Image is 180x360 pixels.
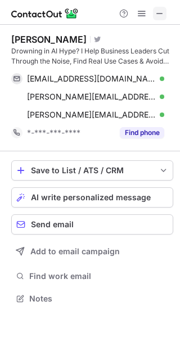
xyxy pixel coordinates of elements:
[31,220,74,229] span: Send email
[120,127,164,138] button: Reveal Button
[11,160,173,181] button: save-profile-one-click
[29,271,169,281] span: Find work email
[11,187,173,208] button: AI write personalized message
[11,291,173,307] button: Notes
[11,34,87,45] div: [PERSON_NAME]
[11,7,79,20] img: ContactOut v5.3.10
[27,92,156,102] span: [PERSON_NAME][EMAIL_ADDRESS][DOMAIN_NAME]
[11,268,173,284] button: Find work email
[31,193,151,202] span: AI write personalized message
[11,214,173,235] button: Send email
[27,74,156,84] span: [EMAIL_ADDRESS][DOMAIN_NAME]
[29,294,169,304] span: Notes
[11,241,173,262] button: Add to email campaign
[30,247,120,256] span: Add to email campaign
[27,110,156,120] span: [PERSON_NAME][EMAIL_ADDRESS][PERSON_NAME][DOMAIN_NAME]
[31,166,154,175] div: Save to List / ATS / CRM
[11,46,173,66] div: Drowning in AI Hype? I Help Business Leaders Cut Through the Noise, Find Real Use Cases & Avoid F...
